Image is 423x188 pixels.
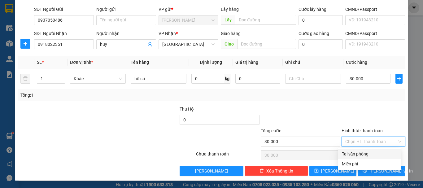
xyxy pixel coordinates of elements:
span: Lấy hàng [221,7,239,12]
span: Giao hàng [221,31,241,36]
span: VP Nhận [159,31,176,36]
div: 30.000 [5,39,56,46]
label: Cước giao hàng [299,31,329,36]
div: Tại văn phòng [342,151,397,157]
span: [PERSON_NAME] [321,168,354,174]
span: [PERSON_NAME] [195,168,228,174]
span: Phan Thiết [162,15,215,25]
input: Cước lấy hàng [299,15,343,25]
div: CMND/Passport [345,6,405,13]
button: printer[PERSON_NAME] và In [358,166,405,176]
div: Người nhận [96,30,156,37]
div: [GEOGRAPHIC_DATA] [59,5,122,19]
span: delete [259,168,264,173]
span: CƯỚC RỒI : [5,40,34,46]
div: Tổng: 1 [20,92,164,98]
th: Ghi chú [283,56,343,68]
span: plus [21,41,30,46]
span: Định lượng [200,60,222,65]
div: VP gửi [159,6,218,13]
span: Đơn vị tính [70,60,93,65]
span: Gửi: [5,5,15,12]
div: Chưa thanh toán [195,151,260,161]
div: [PERSON_NAME] [5,5,55,19]
input: 0 [235,74,280,84]
span: [PERSON_NAME] và In [369,168,413,174]
div: SĐT Người Gửi [34,6,94,13]
span: save [314,168,319,173]
label: Cước lấy hàng [299,7,326,12]
span: Cước hàng [346,60,367,65]
input: Dọc đường [237,39,296,49]
input: VD: Bàn, Ghế [131,74,186,84]
label: Hình thức thanh toán [342,128,383,133]
span: Thu Hộ [180,107,194,111]
div: 0916730468 [59,27,122,35]
span: Xóa Thông tin [266,168,293,174]
button: [PERSON_NAME] [180,166,243,176]
span: Lấy [221,15,235,25]
span: SL [37,60,42,65]
span: Giao [221,39,237,49]
div: chị tâm [5,19,55,27]
div: thắng [59,19,122,27]
div: SĐT Người Nhận [34,30,94,37]
span: Tổng cước [261,128,281,133]
button: plus [395,74,403,84]
div: Miễn phí [342,160,397,167]
span: Tên hàng [131,60,149,65]
button: save[PERSON_NAME] [309,166,357,176]
span: Đà Lạt [162,40,215,49]
button: deleteXóa Thông tin [245,166,308,176]
div: CMND/Passport [345,30,405,37]
span: Khác [74,74,122,83]
span: Nhận: [59,5,74,12]
button: plus [20,39,30,49]
button: delete [20,74,30,84]
span: Giá trị hàng [235,60,258,65]
input: Dọc đường [235,15,296,25]
input: Ghi Chú [285,74,341,84]
span: user-add [147,42,152,47]
div: 0374023106 [5,27,55,35]
span: printer [363,168,367,173]
div: Người gửi [96,6,156,13]
input: Cước giao hàng [299,39,343,49]
span: plus [396,76,402,81]
span: kg [224,74,230,84]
